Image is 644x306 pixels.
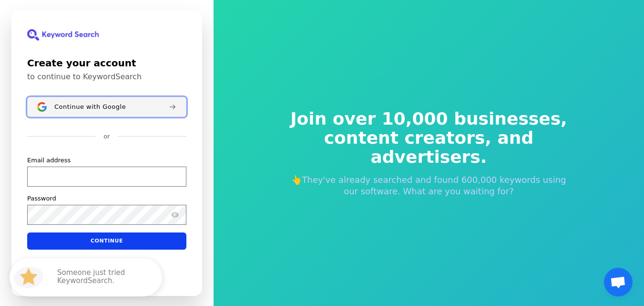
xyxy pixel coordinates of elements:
img: Sign in with Google [37,102,47,112]
img: HubSpot [11,260,46,295]
p: to continue to KeywordSearch [27,72,186,82]
p: 👆They've already searched and found 600,000 keywords using our software. What are you waiting for? [284,174,574,197]
label: Password [27,194,56,202]
div: Chat abierto [604,268,633,296]
span: content creators, and advertisers. [284,128,574,167]
label: Email address [27,156,71,164]
p: Someone just tried KeywordSearch. [57,269,153,286]
span: Continue with Google [54,103,126,110]
p: or [103,132,110,141]
button: Sign in with GoogleContinue with Google [27,97,186,117]
button: Show password [169,209,181,220]
h1: Create your account [27,56,186,70]
span: Join over 10,000 businesses, [284,109,574,128]
img: KeywordSearch [27,29,99,41]
button: Continue [27,232,186,249]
